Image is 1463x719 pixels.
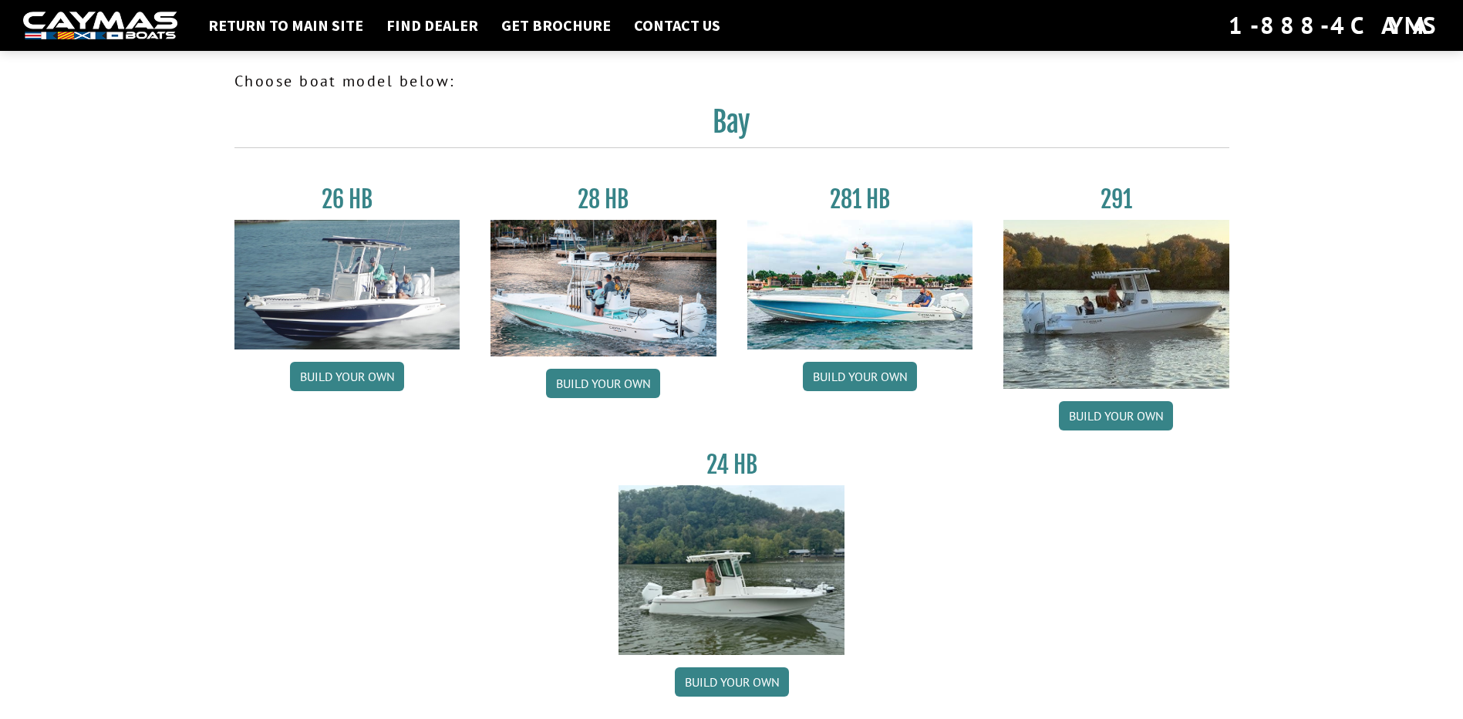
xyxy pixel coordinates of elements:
h3: 24 HB [619,451,844,479]
h3: 281 HB [747,185,973,214]
h2: Bay [234,105,1229,148]
div: 1-888-4CAYMAS [1229,8,1440,42]
a: Build your own [803,362,917,391]
a: Find Dealer [379,15,486,35]
img: white-logo-c9c8dbefe5ff5ceceb0f0178aa75bf4bb51f6bca0971e226c86eb53dfe498488.png [23,12,177,40]
a: Build your own [546,369,660,398]
img: 28_hb_thumbnail_for_caymas_connect.jpg [490,220,716,356]
h3: 291 [1003,185,1229,214]
h3: 28 HB [490,185,716,214]
a: Return to main site [201,15,371,35]
p: Choose boat model below: [234,69,1229,93]
img: 26_new_photo_resized.jpg [234,220,460,349]
a: Build your own [675,667,789,697]
h3: 26 HB [234,185,460,214]
img: 28-hb-twin.jpg [747,220,973,349]
a: Contact Us [626,15,728,35]
img: 291_Thumbnail.jpg [1003,220,1229,389]
a: Get Brochure [494,15,619,35]
a: Build your own [1059,401,1173,430]
a: Build your own [290,362,404,391]
img: 24_HB_thumbnail.jpg [619,485,844,654]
